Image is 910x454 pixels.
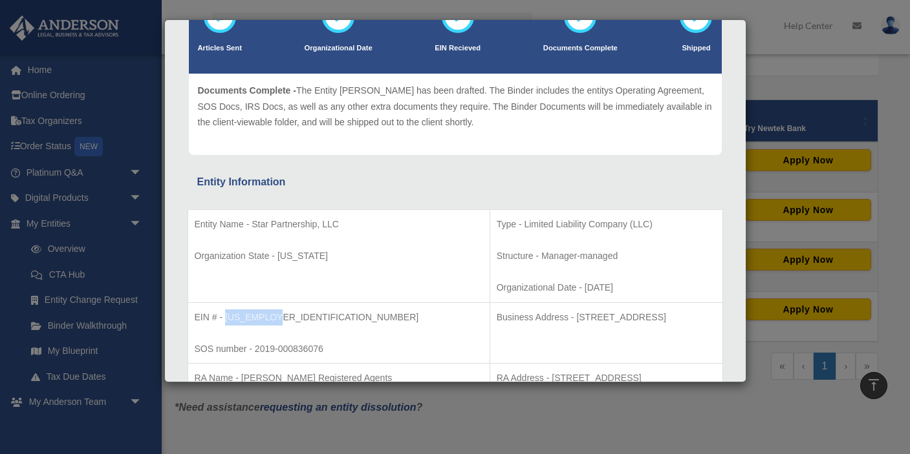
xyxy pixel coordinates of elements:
[305,42,373,55] p: Organizational Date
[680,42,712,55] p: Shipped
[198,42,242,55] p: Articles Sent
[497,216,716,232] p: Type - Limited Liability Company (LLC)
[198,85,296,96] span: Documents Complete -
[497,309,716,325] p: Business Address - [STREET_ADDRESS]
[497,248,716,264] p: Structure - Manager-managed
[435,42,481,55] p: EIN Recieved
[543,42,618,55] p: Documents Complete
[195,248,483,264] p: Organization State - [US_STATE]
[195,341,483,357] p: SOS number - 2019-000836076
[497,280,716,296] p: Organizational Date - [DATE]
[497,370,716,386] p: RA Address - [STREET_ADDRESS]
[195,309,483,325] p: EIN # - [US_EMPLOYER_IDENTIFICATION_NUMBER]
[198,83,713,130] p: The Entity [PERSON_NAME] has been drafted. The Binder includes the entitys Operating Agreement, S...
[195,370,483,386] p: RA Name - [PERSON_NAME] Registered Agents
[195,216,483,232] p: Entity Name - Star Partnership, LLC
[197,173,713,191] div: Entity Information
